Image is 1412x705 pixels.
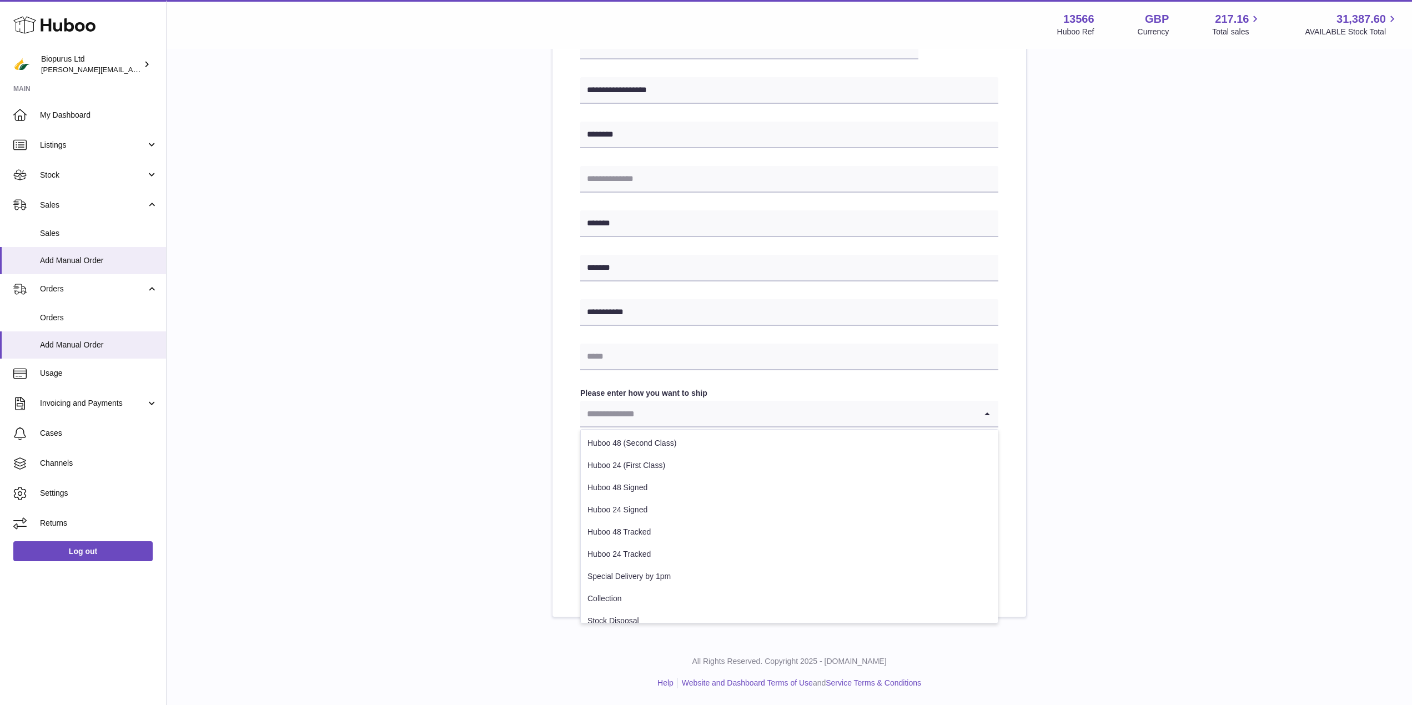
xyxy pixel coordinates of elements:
[40,340,158,350] span: Add Manual Order
[40,488,158,498] span: Settings
[40,200,146,210] span: Sales
[580,566,619,589] a: Back
[40,458,158,469] span: Channels
[682,678,813,687] a: Website and Dashboard Terms of Use
[1336,12,1386,27] span: 31,387.60
[580,523,998,550] div: Search for option
[40,228,158,239] span: Sales
[580,388,998,399] label: Please enter how you want to ship
[40,140,146,150] span: Listings
[40,313,158,323] span: Orders
[580,466,976,492] input: Search for option
[826,678,921,687] a: Service Terms & Conditions
[951,566,998,589] button: Submit
[580,466,998,493] div: Search for option
[175,656,1403,667] p: All Rights Reserved. Copyright 2025 - [DOMAIN_NAME]
[580,401,976,426] input: Search for option
[1145,12,1169,27] strong: GBP
[41,65,223,74] span: [PERSON_NAME][EMAIL_ADDRESS][DOMAIN_NAME]
[1057,27,1094,37] div: Huboo Ref
[1305,27,1399,37] span: AVAILABLE Stock Total
[580,445,998,458] h2: Optional extra fields
[41,54,141,75] div: Biopurus Ltd
[40,170,146,180] span: Stock
[40,518,158,528] span: Returns
[678,678,921,688] li: and
[1138,27,1169,37] div: Currency
[40,110,158,120] span: My Dashboard
[657,678,674,687] a: Help
[580,495,998,505] p: This will appear on the packing slip. e.g. 'Please contact us through Amazon'
[40,428,158,439] span: Cases
[13,541,153,561] a: Log out
[13,56,30,73] img: peter@biopurus.co.uk
[580,523,603,548] span: B2C
[40,398,146,409] span: Invoicing and Payments
[1212,12,1262,37] a: 217.16 Total sales
[1305,12,1399,37] a: 31,387.60 AVAILABLE Stock Total
[1215,12,1249,27] span: 217.16
[40,255,158,266] span: Add Manual Order
[1212,27,1262,37] span: Total sales
[40,284,146,294] span: Orders
[580,401,998,427] div: Search for option
[1063,12,1094,27] strong: 13566
[603,523,976,548] input: Search for option
[40,368,158,379] span: Usage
